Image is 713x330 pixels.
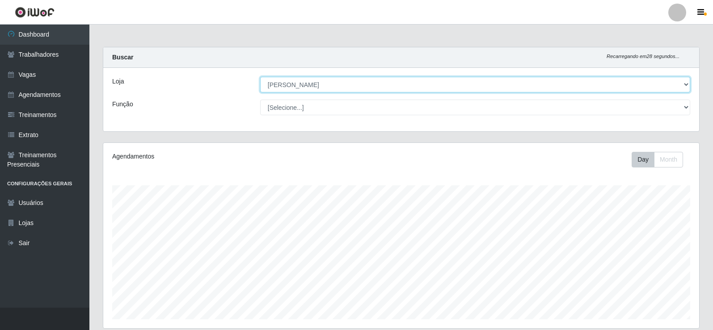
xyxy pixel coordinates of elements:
div: Agendamentos [112,152,345,161]
button: Day [632,152,654,167]
i: Recarregando em 28 segundos... [607,54,679,59]
strong: Buscar [112,54,133,61]
div: First group [632,152,683,167]
label: Função [112,100,133,109]
button: Month [654,152,683,167]
div: Toolbar with button groups [632,152,690,167]
label: Loja [112,77,124,86]
img: CoreUI Logo [15,7,55,18]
